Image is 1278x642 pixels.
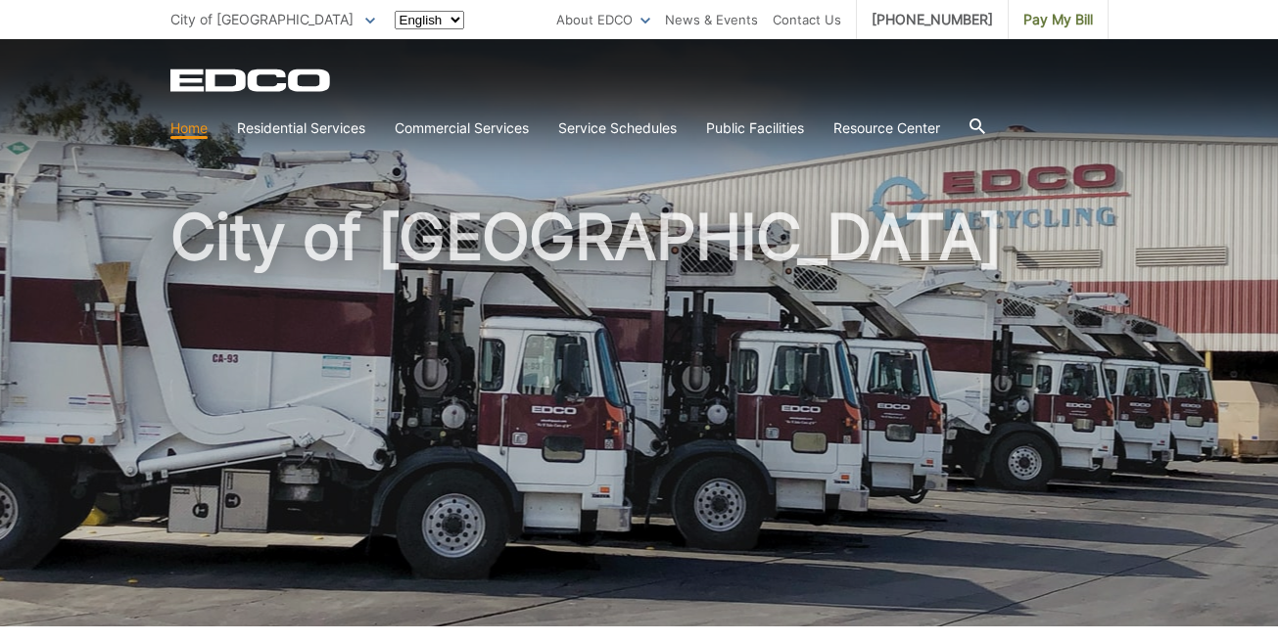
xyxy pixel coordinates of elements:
[237,117,365,139] a: Residential Services
[773,9,841,30] a: Contact Us
[395,117,529,139] a: Commercial Services
[170,69,333,92] a: EDCD logo. Return to the homepage.
[706,117,804,139] a: Public Facilities
[833,117,940,139] a: Resource Center
[1023,9,1093,30] span: Pay My Bill
[170,11,354,27] span: City of [GEOGRAPHIC_DATA]
[395,11,464,29] select: Select a language
[558,117,677,139] a: Service Schedules
[665,9,758,30] a: News & Events
[170,117,208,139] a: Home
[170,206,1109,635] h1: City of [GEOGRAPHIC_DATA]
[556,9,650,30] a: About EDCO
